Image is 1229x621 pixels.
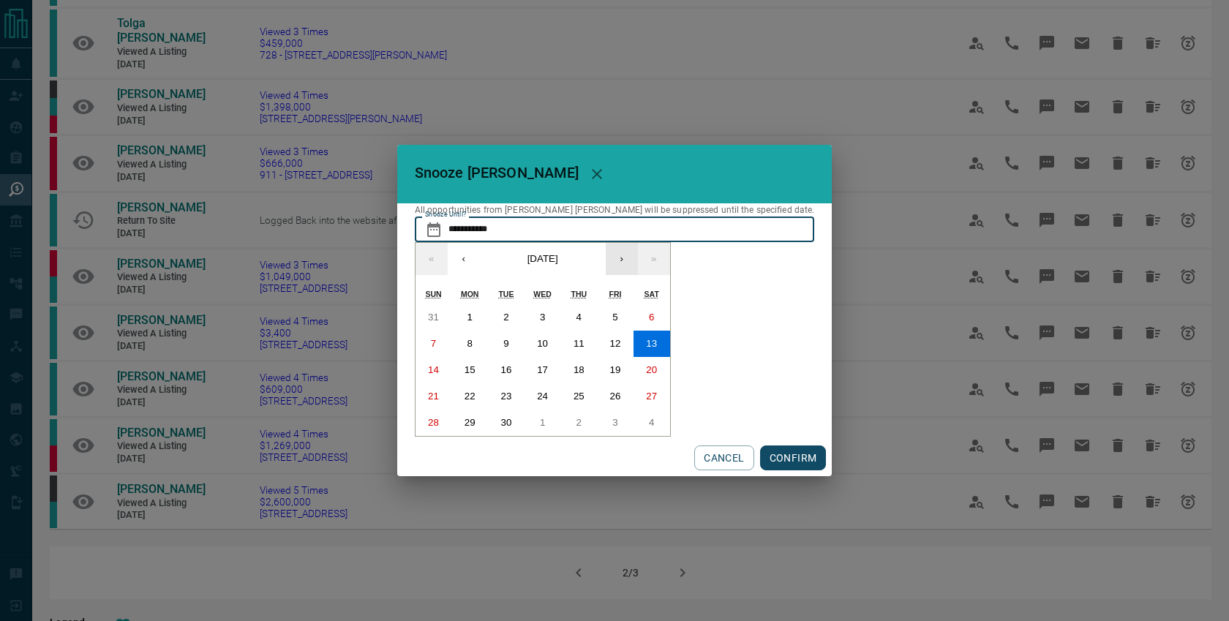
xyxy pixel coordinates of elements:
[644,290,659,298] abbr: Saturday
[503,338,508,349] abbr: September 9, 2025
[428,312,439,323] abbr: August 31, 2025
[415,203,815,217] p: All opportunities from [PERSON_NAME] [PERSON_NAME] will be suppressed until the specified date.
[597,383,634,410] button: September 26, 2025
[694,445,753,470] button: CANCEL
[634,304,670,331] button: September 6, 2025
[610,391,621,402] abbr: September 26, 2025
[646,338,657,349] abbr: September 13, 2025
[451,410,488,436] button: September 29, 2025
[498,290,514,298] abbr: Tuesday
[646,391,657,402] abbr: September 27, 2025
[525,331,561,357] button: September 10, 2025
[560,410,597,436] button: October 2, 2025
[428,417,439,428] abbr: September 28, 2025
[597,331,634,357] button: September 12, 2025
[537,364,548,375] abbr: September 17, 2025
[560,357,597,383] button: September 18, 2025
[428,391,439,402] abbr: September 21, 2025
[467,338,472,349] abbr: September 8, 2025
[500,417,511,428] abbr: September 30, 2025
[634,331,670,357] button: September 13, 2025
[574,364,585,375] abbr: September 18, 2025
[525,304,561,331] button: September 3, 2025
[416,357,452,383] button: September 14, 2025
[500,391,511,402] abbr: September 23, 2025
[416,383,452,410] button: September 21, 2025
[760,445,827,470] button: CONFIRM
[451,383,488,410] button: September 22, 2025
[428,364,439,375] abbr: September 14, 2025
[425,210,467,219] label: Snooze Until?
[609,290,622,298] abbr: Friday
[527,253,558,264] span: [DATE]
[425,290,441,298] abbr: Sunday
[634,410,670,436] button: October 4, 2025
[597,357,634,383] button: September 19, 2025
[416,331,452,357] button: September 7, 2025
[465,417,476,428] abbr: September 29, 2025
[560,304,597,331] button: September 4, 2025
[416,304,452,331] button: August 31, 2025
[597,304,634,331] button: September 5, 2025
[451,331,488,357] button: September 8, 2025
[416,410,452,436] button: September 28, 2025
[574,338,585,349] abbr: September 11, 2025
[576,417,582,428] abbr: October 2, 2025
[634,357,670,383] button: September 20, 2025
[500,364,511,375] abbr: September 16, 2025
[576,312,582,323] abbr: September 4, 2025
[537,391,548,402] abbr: September 24, 2025
[610,364,621,375] abbr: September 19, 2025
[415,165,579,182] span: Snooze [PERSON_NAME]
[525,383,561,410] button: September 24, 2025
[488,410,525,436] button: September 30, 2025
[488,357,525,383] button: September 16, 2025
[571,290,587,298] abbr: Thursday
[560,383,597,410] button: September 25, 2025
[540,417,545,428] abbr: October 1, 2025
[537,338,548,349] abbr: September 10, 2025
[610,338,621,349] abbr: September 12, 2025
[503,312,508,323] abbr: September 2, 2025
[467,312,472,323] abbr: September 1, 2025
[533,290,552,298] abbr: Wednesday
[488,304,525,331] button: September 2, 2025
[431,338,436,349] abbr: September 7, 2025
[612,417,617,428] abbr: October 3, 2025
[649,417,654,428] abbr: October 4, 2025
[597,410,634,436] button: October 3, 2025
[649,312,654,323] abbr: September 6, 2025
[480,243,606,275] button: [DATE]
[540,312,545,323] abbr: September 3, 2025
[638,243,670,275] button: »
[634,383,670,410] button: September 27, 2025
[560,331,597,357] button: September 11, 2025
[448,243,480,275] button: ‹
[451,304,488,331] button: September 1, 2025
[525,410,561,436] button: October 1, 2025
[465,364,476,375] abbr: September 15, 2025
[574,391,585,402] abbr: September 25, 2025
[451,357,488,383] button: September 15, 2025
[646,364,657,375] abbr: September 20, 2025
[465,391,476,402] abbr: September 22, 2025
[606,243,638,275] button: ›
[461,290,479,298] abbr: Monday
[488,331,525,357] button: September 9, 2025
[525,357,561,383] button: September 17, 2025
[612,312,617,323] abbr: September 5, 2025
[416,243,448,275] button: «
[488,383,525,410] button: September 23, 2025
